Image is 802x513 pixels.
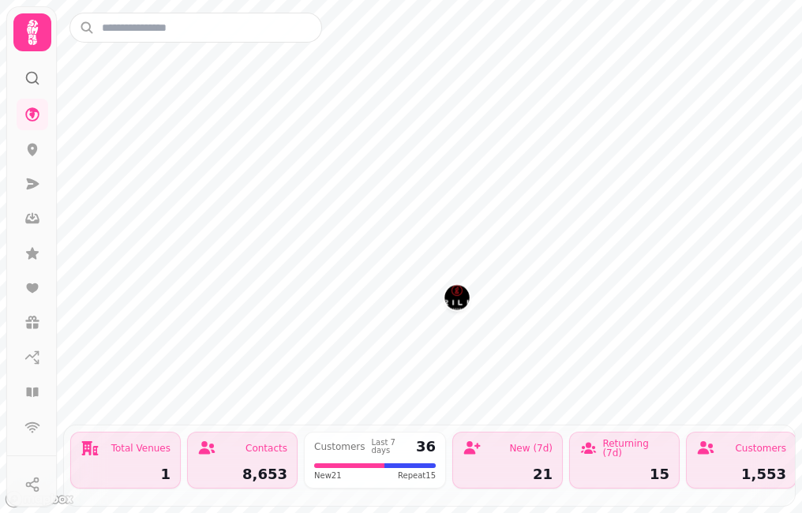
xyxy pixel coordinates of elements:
div: 1 [81,467,171,481]
span: Repeat 15 [398,470,436,481]
div: Customers [314,442,365,451]
div: Total Venues [111,444,171,453]
button: Grille Steakhouse [444,285,470,310]
div: 21 [463,467,553,481]
div: Map marker [444,285,470,315]
div: 36 [416,440,436,454]
div: Contacts [245,444,287,453]
div: Last 7 days [372,439,410,455]
div: 1,553 [696,467,786,481]
div: Returning (7d) [602,439,669,458]
a: Mapbox logo [5,490,74,508]
div: 8,653 [197,467,287,481]
span: New 21 [314,470,342,481]
div: Customers [735,444,786,453]
div: New (7d) [509,444,553,453]
div: 15 [579,467,669,481]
